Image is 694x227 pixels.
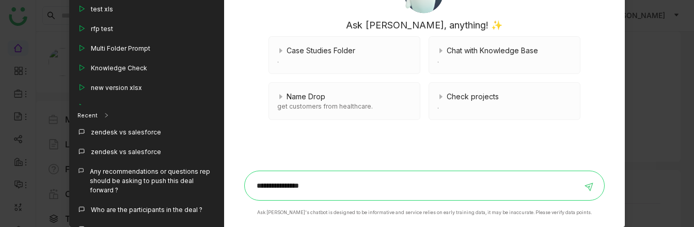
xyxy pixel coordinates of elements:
div: . [277,56,412,65]
img: callout.svg [77,128,86,136]
div: test xls [91,5,113,14]
div: Recent [69,105,224,126]
div: zendesk vs salesforce [91,147,161,157]
p: Ask [PERSON_NAME], anything! ✨ [346,18,502,32]
div: . [437,102,572,111]
img: callout.svg [77,147,86,156]
span: Name Drop [287,91,325,102]
span: Chat with Knowledge Base [447,45,538,56]
div: Knowledge Check [91,64,147,73]
div: get customers from healthcare. [277,102,412,111]
div: rfp test [91,24,113,34]
div: Multi Folder Prompt [91,44,150,53]
div: Recent [77,111,98,120]
span: Check projects [447,91,499,102]
div: Any recommendations or questions rep should be asking to push this deal forward ? [90,167,216,195]
img: play_outline.svg [77,83,86,92]
img: play_outline.svg [77,24,86,33]
div: Who are the participants in the deal ? [91,205,202,215]
img: play_outline.svg [77,44,86,52]
img: play_outline.svg [77,103,86,111]
div: zendesk vs salesforce [91,128,161,137]
div: new version xlsx [91,83,142,93]
span: Case Studies Folder [287,45,355,56]
img: callout.svg [77,205,86,214]
div: Customers Only [91,103,140,112]
div: . [437,56,572,65]
img: play_outline.svg [77,64,86,72]
img: play_outline.svg [77,5,86,13]
div: Ask [PERSON_NAME]'s chatbot is designed to be informative and service relies on early training da... [257,209,592,216]
img: callout.svg [77,167,85,174]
